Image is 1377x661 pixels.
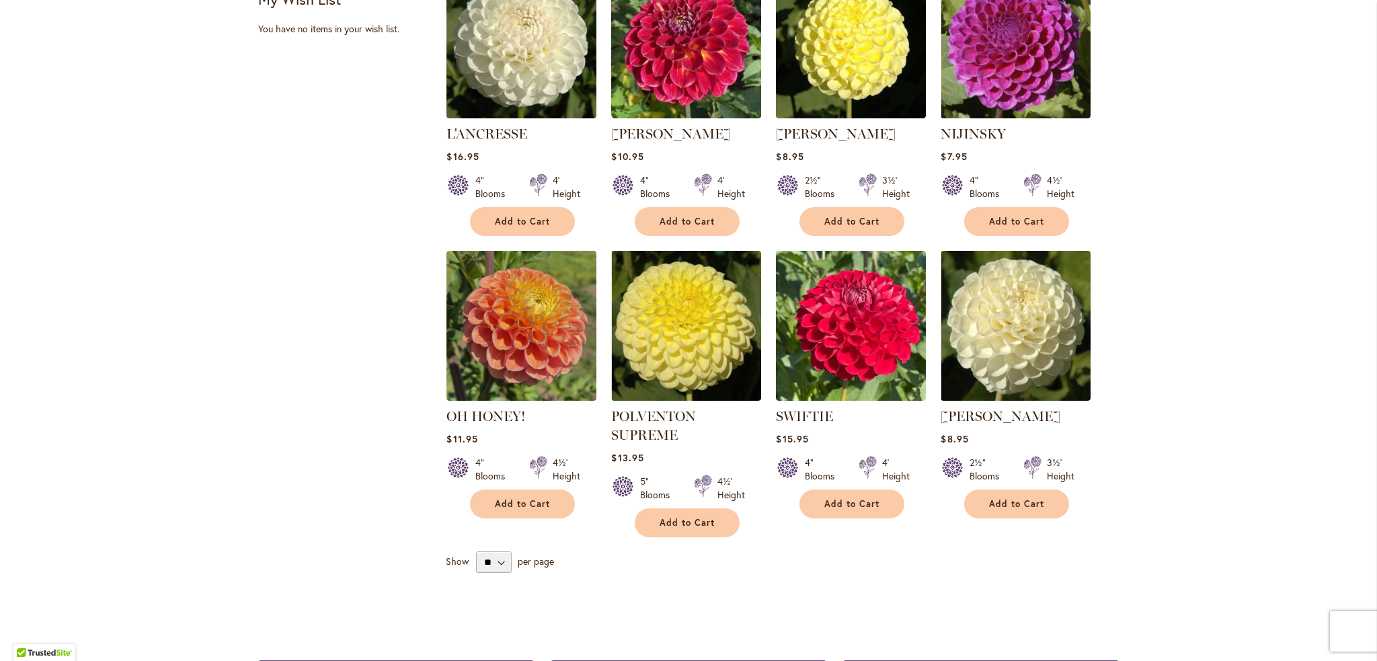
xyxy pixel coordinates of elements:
[824,498,879,510] span: Add to Cart
[446,150,479,163] span: $16.95
[941,251,1091,401] img: WHITE NETTIE
[446,432,477,445] span: $11.95
[989,216,1044,227] span: Add to Cart
[635,508,740,537] button: Add to Cart
[475,173,513,200] div: 4" Blooms
[970,456,1007,483] div: 2½" Blooms
[824,216,879,227] span: Add to Cart
[635,207,740,236] button: Add to Cart
[941,432,968,445] span: $8.95
[799,490,904,518] button: Add to Cart
[776,150,803,163] span: $8.95
[776,126,896,142] a: [PERSON_NAME]
[446,555,469,568] span: Show
[805,456,842,483] div: 4" Blooms
[660,216,715,227] span: Add to Cart
[10,613,48,651] iframe: Launch Accessibility Center
[964,490,1069,518] button: Add to Cart
[470,490,575,518] button: Add to Cart
[776,408,833,424] a: SWIFTIE
[611,451,643,464] span: $13.95
[776,108,926,121] a: NETTIE
[495,216,550,227] span: Add to Cart
[882,173,910,200] div: 3½' Height
[611,391,761,403] a: POLVENTON SUPREME
[470,207,575,236] button: Add to Cart
[941,391,1091,403] a: WHITE NETTIE
[446,391,596,403] a: Oh Honey!
[446,108,596,121] a: L'ANCRESSE
[989,498,1044,510] span: Add to Cart
[553,173,580,200] div: 4' Height
[1047,456,1074,483] div: 3½' Height
[970,173,1007,200] div: 4" Blooms
[1047,173,1074,200] div: 4½' Height
[553,456,580,483] div: 4½' Height
[941,108,1091,121] a: NIJINSKY
[611,108,761,121] a: Matty Boo
[941,126,1006,142] a: NIJINSKY
[495,498,550,510] span: Add to Cart
[776,251,926,401] img: SWIFTIE
[776,391,926,403] a: SWIFTIE
[446,408,525,424] a: OH HONEY!
[941,408,1060,424] a: [PERSON_NAME]
[640,475,678,502] div: 5" Blooms
[640,173,678,200] div: 4" Blooms
[475,456,513,483] div: 4" Blooms
[717,475,745,502] div: 4½' Height
[611,150,643,163] span: $10.95
[882,456,910,483] div: 4' Height
[258,22,438,36] div: You have no items in your wish list.
[776,432,808,445] span: $15.95
[446,251,596,401] img: Oh Honey!
[446,126,527,142] a: L'ANCRESSE
[611,251,761,401] img: POLVENTON SUPREME
[805,173,842,200] div: 2½" Blooms
[611,126,731,142] a: [PERSON_NAME]
[717,173,745,200] div: 4' Height
[518,555,554,568] span: per page
[941,150,967,163] span: $7.95
[964,207,1069,236] button: Add to Cart
[660,517,715,529] span: Add to Cart
[611,408,696,443] a: POLVENTON SUPREME
[799,207,904,236] button: Add to Cart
